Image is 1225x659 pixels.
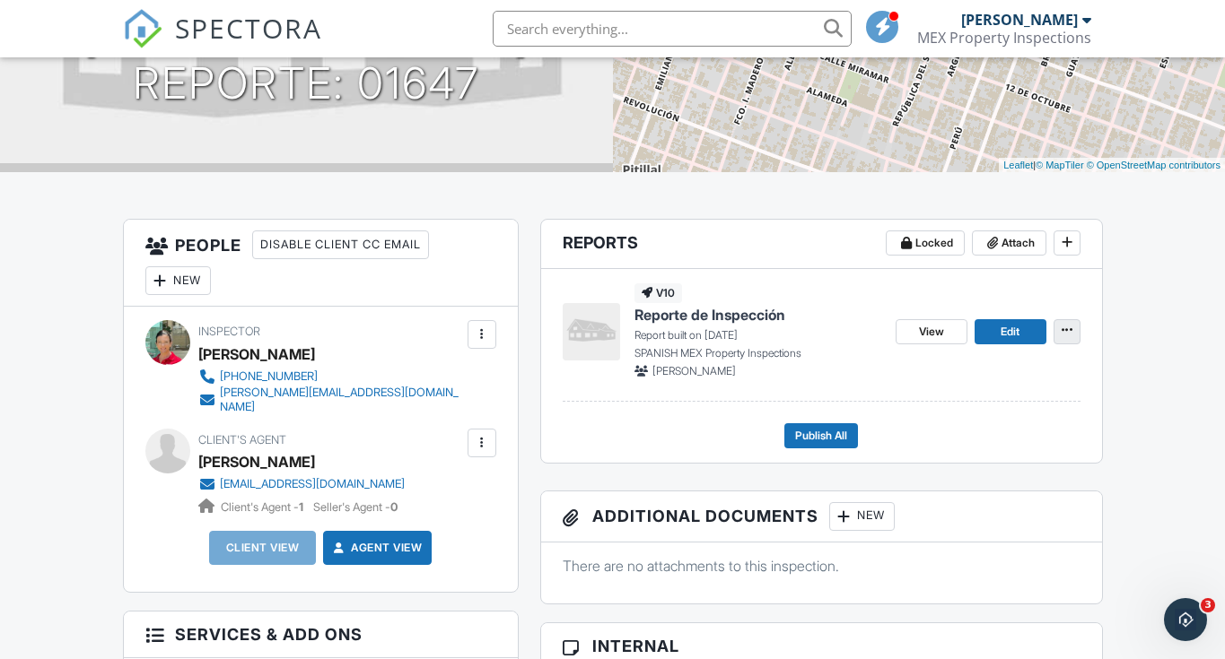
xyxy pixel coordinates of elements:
span: Seller's Agent - [313,500,398,514]
span: SPECTORA [175,9,322,47]
span: Client's Agent - [221,500,306,514]
div: | [999,158,1225,173]
strong: 0 [390,500,398,514]
h3: Services & Add ons [124,611,518,658]
div: [EMAIL_ADDRESS][DOMAIN_NAME] [220,477,405,491]
a: © MapTiler [1036,160,1084,170]
a: Agent View [329,539,422,557]
div: Disable Client CC Email [252,230,429,259]
img: The Best Home Inspection Software - Spectora [123,9,162,48]
div: [PERSON_NAME] [961,11,1078,29]
iframe: Intercom live chat [1164,598,1207,641]
div: [PERSON_NAME][EMAIL_ADDRESS][DOMAIN_NAME] [220,386,463,414]
strong: 1 [299,500,303,514]
h3: Additional Documents [541,491,1102,542]
p: There are no attachments to this inspection. [563,556,1081,576]
div: New [145,266,211,295]
h3: People [124,220,518,307]
a: Leaflet [1003,160,1033,170]
div: [PHONE_NUMBER] [220,369,318,384]
a: SPECTORA [123,24,322,62]
div: [PERSON_NAME] [198,341,315,368]
span: Inspector [198,325,260,338]
a: [EMAIL_ADDRESS][DOMAIN_NAME] [198,475,405,493]
span: 3 [1201,598,1215,612]
span: Client's Agent [198,433,286,447]
a: [PERSON_NAME][EMAIL_ADDRESS][DOMAIN_NAME] [198,386,463,414]
a: © OpenStreetMap contributors [1087,160,1221,170]
div: New [829,502,895,531]
a: [PERSON_NAME] [198,448,315,475]
input: Search everything... [493,11,852,47]
a: [PHONE_NUMBER] [198,368,463,386]
div: MEX Property Inspections [917,29,1091,47]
